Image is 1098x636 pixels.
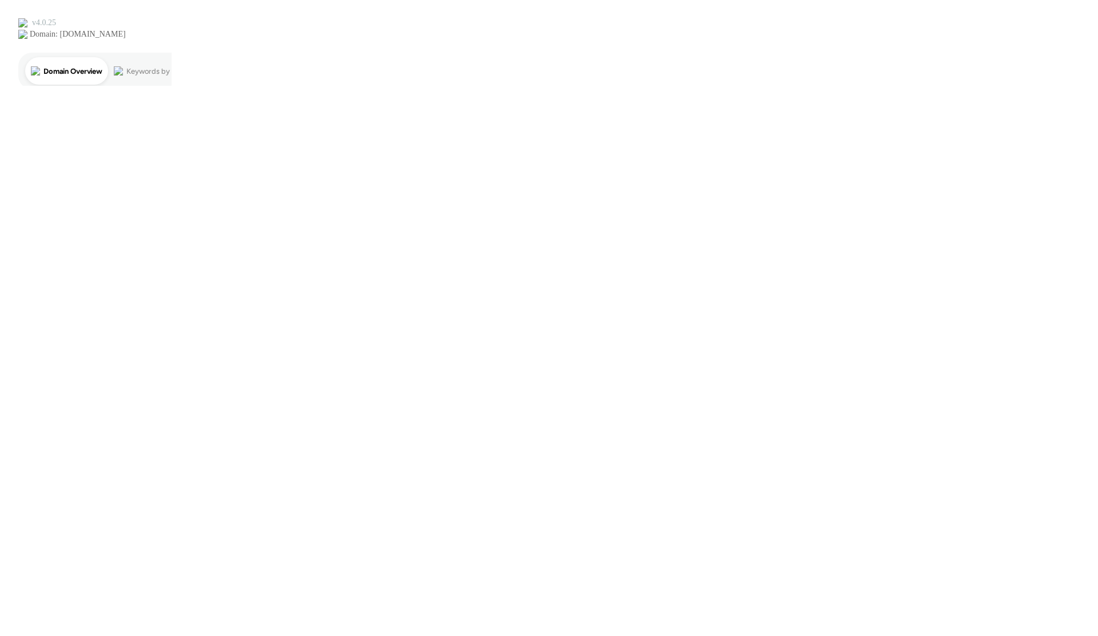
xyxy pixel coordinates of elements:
[31,66,40,75] img: tab_domain_overview_orange.svg
[32,18,56,27] div: v 4.0.25
[18,30,27,39] img: website_grey.svg
[30,30,126,39] div: Domain: [DOMAIN_NAME]
[126,67,193,75] div: Keywords by Traffic
[18,18,27,27] img: logo_orange.svg
[114,66,123,75] img: tab_keywords_by_traffic_grey.svg
[43,67,102,75] div: Domain Overview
